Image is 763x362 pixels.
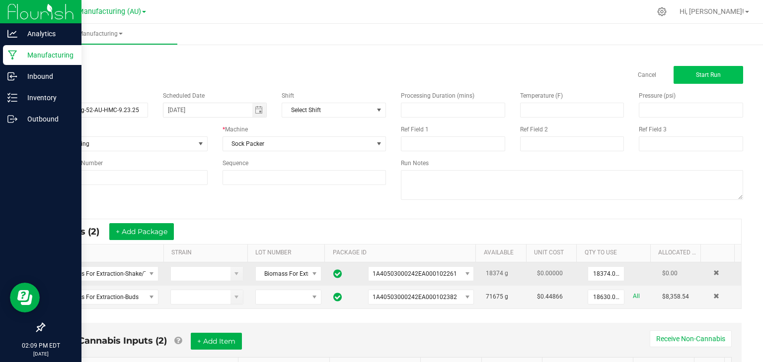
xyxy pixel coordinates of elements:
[163,92,205,99] span: Scheduled Date
[638,71,656,79] a: Cancel
[223,160,248,167] span: Sequence
[225,126,248,133] span: Machine
[401,160,429,167] span: Run Notes
[639,126,667,133] span: Ref Field 3
[680,7,744,15] span: Hi, [PERSON_NAME]!
[24,30,177,38] span: Manufacturing
[10,283,40,312] iframe: Resource center
[520,126,548,133] span: Ref Field 2
[696,71,721,78] span: Start Run
[639,92,676,99] span: Pressure (psi)
[333,249,472,257] a: PACKAGE IDSortable
[709,249,731,257] a: Sortable
[17,70,77,82] p: Inbound
[674,66,743,84] button: Start Run
[56,226,109,237] span: Inputs (2)
[256,267,308,281] span: Biomass For Extraction-Shake/Trim-AU-HMC-9.9.
[282,103,373,117] span: Select Shift
[650,330,732,347] button: Receive Non-Cannabis
[55,335,167,346] span: Non-Cannabis Inputs (2)
[333,291,342,303] span: In Sync
[252,103,267,117] span: Toggle calendar
[52,267,146,281] span: Biomass For Extraction-Shake/Trim
[662,293,689,300] span: $8,358.54
[373,270,457,277] span: 1A40503000242EA000102261
[52,290,146,304] span: Biomass For Extraction-Buds
[44,137,195,151] span: Sock Packing
[24,24,177,45] a: Manufacturing
[373,294,457,301] span: 1A40503000242EA000102382
[17,49,77,61] p: Manufacturing
[4,350,77,358] p: [DATE]
[17,113,77,125] p: Outbound
[585,249,647,257] a: QTY TO USESortable
[658,249,697,257] a: Allocated CostSortable
[17,28,77,40] p: Analytics
[486,293,503,300] span: 71675
[7,93,17,103] inline-svg: Inventory
[223,137,374,151] span: Sock Packer
[7,50,17,60] inline-svg: Manufacturing
[333,268,342,280] span: In Sync
[17,92,77,104] p: Inventory
[537,270,563,277] span: $0.00000
[505,270,508,277] span: g
[486,270,503,277] span: 18374
[109,223,174,240] button: + Add Package
[282,103,386,118] span: NO DATA FOUND
[401,92,474,99] span: Processing Duration (mins)
[282,92,294,99] span: Shift
[163,103,252,117] input: Date
[401,126,429,133] span: Ref Field 1
[505,293,508,300] span: g
[7,71,17,81] inline-svg: Inbound
[171,249,243,257] a: STRAINSortable
[7,114,17,124] inline-svg: Outbound
[656,7,668,16] div: Manage settings
[53,249,159,257] a: ITEMSortable
[537,293,563,300] span: $0.44866
[534,249,573,257] a: Unit CostSortable
[57,7,141,16] span: Stash Manufacturing (AU)
[174,335,182,346] a: Add Non-Cannabis items that were also consumed in the run (e.g. gloves and packaging); Also add N...
[191,333,242,350] button: + Add Item
[520,92,563,99] span: Temperature (F)
[4,341,77,350] p: 02:09 PM EDT
[255,249,321,257] a: LOT NUMBERSortable
[633,290,640,303] a: All
[484,249,523,257] a: AVAILABLESortable
[7,29,17,39] inline-svg: Analytics
[662,270,678,277] span: $0.00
